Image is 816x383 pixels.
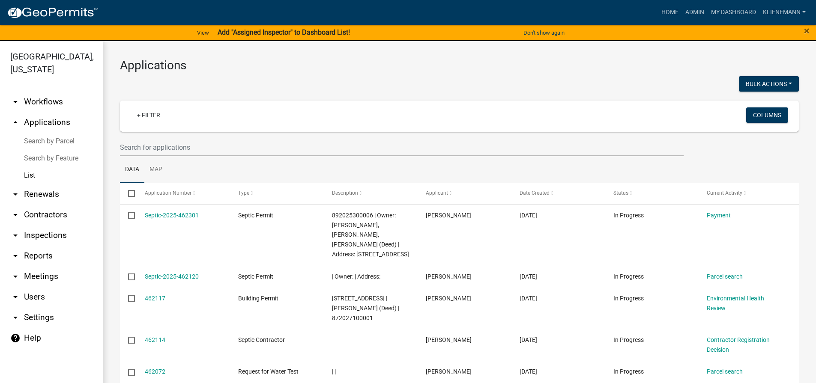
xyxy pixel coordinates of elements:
i: arrow_drop_down [10,312,21,323]
i: arrow_drop_down [10,271,21,282]
datatable-header-cell: Current Activity [699,183,792,204]
span: Building Permit [238,295,278,302]
button: Columns [746,107,788,123]
span: In Progress [613,295,644,302]
span: Description [332,190,358,196]
span: In Progress [613,336,644,343]
datatable-header-cell: Application Number [136,183,230,204]
i: arrow_drop_down [10,97,21,107]
a: Admin [682,4,708,21]
span: In Progress [613,273,644,280]
a: 462117 [145,295,165,302]
span: In Progress [613,368,644,375]
i: arrow_drop_down [10,292,21,302]
a: Parcel search [707,368,743,375]
span: Date Created [520,190,550,196]
i: arrow_drop_down [10,189,21,199]
datatable-header-cell: Select [120,183,136,204]
button: Bulk Actions [739,76,799,92]
span: 08/11/2025 [520,212,537,219]
i: help [10,333,21,343]
span: In Progress [613,212,644,219]
span: Request for Water Test [238,368,299,375]
datatable-header-cell: Applicant [418,183,511,204]
a: Environmental Health Review [707,295,764,312]
span: Ledru Freyenberger [426,273,472,280]
span: 08/11/2025 [520,295,537,302]
a: View [194,26,212,40]
a: Parcel search [707,273,743,280]
a: Septic-2025-462120 [145,273,199,280]
a: Data [120,156,144,184]
a: Septic-2025-462301 [145,212,199,219]
i: arrow_drop_down [10,230,21,240]
span: 08/11/2025 [520,273,537,280]
span: Septic Contractor [238,336,285,343]
span: Application Number [145,190,191,196]
a: klienemann [759,4,809,21]
datatable-header-cell: Description [324,183,418,204]
a: Payment [707,212,731,219]
span: Type [238,190,249,196]
span: Melissa Stalzer [426,368,472,375]
a: 462072 [145,368,165,375]
a: Home [658,4,682,21]
a: + Filter [130,107,167,123]
strong: Add "Assigned Inspector" to Dashboard List! [218,28,350,36]
datatable-header-cell: Type [230,183,324,204]
span: 08/11/2025 [520,336,537,343]
span: | Owner: | Address: [332,273,380,280]
span: Applicant [426,190,448,196]
span: Lori Kohart [426,295,472,302]
i: arrow_drop_up [10,117,21,128]
a: My Dashboard [708,4,759,21]
span: | | [332,368,336,375]
span: 08/11/2025 [520,368,537,375]
a: 462114 [145,336,165,343]
span: Brandon Morton [426,212,472,219]
span: Status [613,190,628,196]
span: Septic Permit [238,273,273,280]
a: Map [144,156,167,184]
span: Septic Permit [238,212,273,219]
span: × [804,25,810,37]
h3: Applications [120,58,799,73]
span: Current Activity [707,190,742,196]
span: Ledru Freyenberger [426,336,472,343]
span: 892025300006 | Owner: Campbell, Jaysen D Campbell, Madison M (Deed) | Address: 27210 145TH ST [332,212,409,258]
input: Search for applications [120,139,684,156]
button: Close [804,26,810,36]
button: Don't show again [520,26,568,40]
a: Contractor Registration Decision [707,336,770,353]
i: arrow_drop_down [10,210,21,220]
i: arrow_drop_down [10,251,21,261]
span: 26142 Q AVE | Tomlinson, Julie Ann (Deed) | 872027100001 [332,295,399,321]
datatable-header-cell: Date Created [511,183,605,204]
datatable-header-cell: Status [605,183,699,204]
